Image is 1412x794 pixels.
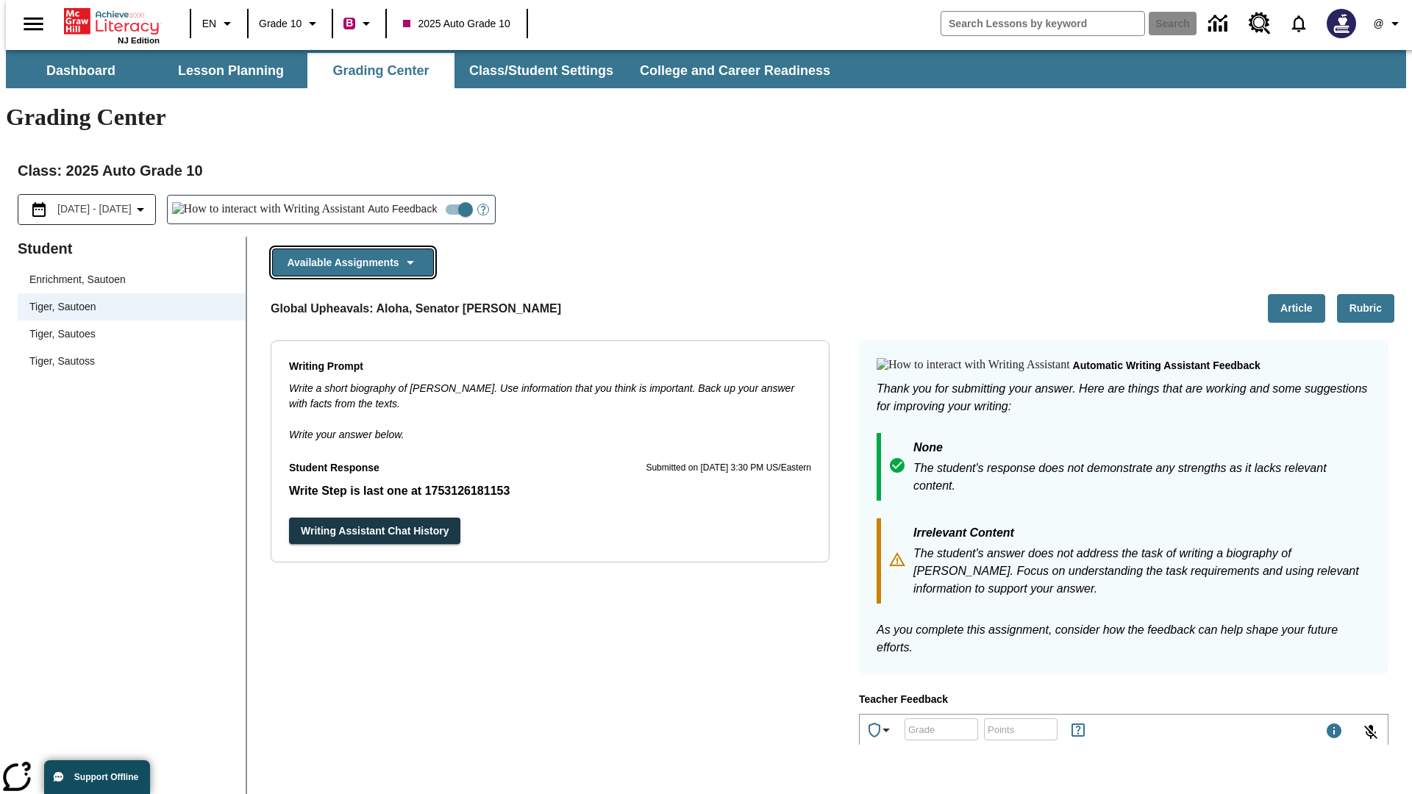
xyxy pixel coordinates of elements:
a: Data Center [1199,4,1240,44]
button: Rubric, Will open in new tab [1337,294,1394,323]
p: The student's answer does not address the task of writing a biography of [PERSON_NAME]. Focus on ... [913,545,1371,598]
p: Write a short biography of [PERSON_NAME]. Use information that you think is important. Back up yo... [289,381,811,412]
p: Automatic writing assistant feedback [1073,358,1261,374]
span: @ [1373,16,1383,32]
p: Irrelevant Content [913,524,1371,545]
button: Achievements [860,715,901,745]
span: NJ Edition [118,36,160,45]
div: Tiger, Sautoen [18,293,246,321]
button: Dashboard [7,53,154,88]
span: Grade 10 [259,16,302,32]
span: Tiger, Sautoes [29,326,234,342]
p: Student Response [289,482,811,500]
span: 2025 Auto Grade 10 [403,16,510,32]
p: Thank you for submitting your answer. Here are things that are working and some suggestions for i... [877,380,1371,415]
p: As you complete this assignment, consider how the feedback can help shape your future efforts. [877,621,1371,657]
button: Language: EN, Select a language [196,10,243,37]
svg: Collapse Date Range Filter [132,201,149,218]
a: Notifications [1280,4,1318,43]
div: SubNavbar [6,53,844,88]
p: Teacher Feedback [859,692,1388,708]
div: Grade: Letters, numbers, %, + and - are allowed. [905,718,978,740]
button: Class/Student Settings [457,53,625,88]
button: Support Offline [44,760,150,794]
p: Writing Prompt [289,359,811,375]
button: Open side menu [12,2,55,46]
img: Avatar [1327,9,1356,38]
p: Submitted on [DATE] 3:30 PM US/Eastern [646,461,811,476]
input: Points: Must be equal to or less than 25. [984,709,1058,748]
p: Student [18,237,246,260]
button: Available Assignments [272,248,434,277]
input: search field [941,12,1144,35]
div: Enrichment, Sautoen [18,266,246,293]
span: Tiger, Sautoen [29,299,234,315]
input: Grade: Letters, numbers, %, + and - are allowed. [905,709,978,748]
button: Open Help for Writing Assistant [471,196,495,223]
div: Tiger, Sautoes [18,321,246,348]
img: How to interact with Writing Assistant [877,358,1070,373]
h2: Class : 2025 Auto Grade 10 [18,159,1394,182]
button: Select a new avatar [1318,4,1365,43]
button: Writing Assistant Chat History [289,518,460,545]
div: Maximum 1000 characters Press Escape to exit toolbar and use left and right arrow keys to access ... [1325,722,1343,743]
span: Tiger, Sautoss [29,354,234,369]
div: Home [64,5,160,45]
button: Boost Class color is violet red. Change class color [338,10,381,37]
span: Enrichment, Sautoen [29,272,234,287]
button: Article, Will open in new tab [1268,294,1325,323]
span: EN [202,16,216,32]
button: College and Career Readiness [628,53,842,88]
span: B [346,14,353,32]
div: Tiger, Sautoss [18,348,246,375]
p: Write your answer below. [289,412,811,443]
a: Resource Center, Will open in new tab [1240,4,1280,43]
button: Rules for Earning Points and Achievements, Will open in new tab [1063,715,1093,745]
button: Profile/Settings [1365,10,1412,37]
p: The student's response does not demonstrate any strengths as it lacks relevant content. [913,459,1371,495]
button: Click to activate and allow voice recognition [1353,715,1388,750]
p: Global Upheavals: Aloha, Senator [PERSON_NAME] [271,300,561,318]
div: Points: Must be equal to or less than 25. [984,718,1058,740]
button: Grade: Grade 10, Select a grade [253,10,327,37]
button: Select the date range menu item [24,201,149,218]
p: Write Step is last one at 1753126181153 [289,482,811,500]
p: Student Response [289,460,379,476]
span: Auto Feedback [368,201,437,217]
body: Type your response here. [6,12,215,25]
div: SubNavbar [6,50,1406,88]
h1: Grading Center [6,104,1406,131]
a: Home [64,7,160,36]
span: [DATE] - [DATE] [57,201,132,217]
p: None [913,439,1371,459]
img: How to interact with Writing Assistant [172,202,366,217]
button: Grading Center [307,53,454,88]
span: Support Offline [74,772,138,782]
button: Lesson Planning [157,53,304,88]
